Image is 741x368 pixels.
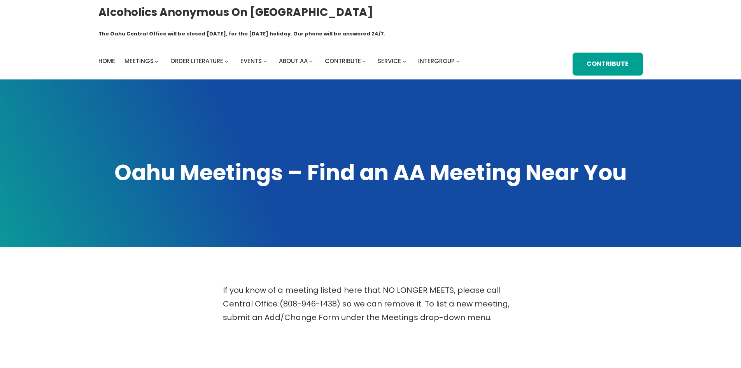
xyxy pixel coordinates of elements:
a: Meetings [124,56,154,67]
span: Intergroup [418,57,455,65]
span: Order Literature [170,57,223,65]
span: Contribute [325,57,361,65]
a: Contribute [325,56,361,67]
span: Events [240,57,262,65]
button: About AA submenu [309,60,313,63]
button: Meetings submenu [155,60,158,63]
span: Meetings [124,57,154,65]
a: Intergroup [418,56,455,67]
span: Home [98,57,115,65]
button: Intergroup submenu [456,60,460,63]
button: Service submenu [403,60,406,63]
a: About AA [279,56,308,67]
span: Service [378,57,401,65]
h1: Oahu Meetings – Find an AA Meeting Near You [98,158,643,188]
button: Contribute submenu [362,60,366,63]
a: Contribute [573,53,643,76]
a: Home [98,56,115,67]
button: Events submenu [263,60,267,63]
h1: The Oahu Central Office will be closed [DATE], for the [DATE] holiday. Our phone will be answered... [98,30,385,38]
nav: Intergroup [98,56,462,67]
p: If you know of a meeting listed here that NO LONGER MEETS, please call Central Office (808-946-14... [223,283,519,324]
span: About AA [279,57,308,65]
a: Alcoholics Anonymous on [GEOGRAPHIC_DATA] [98,3,373,22]
a: Events [240,56,262,67]
button: Order Literature submenu [225,60,228,63]
a: Service [378,56,401,67]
